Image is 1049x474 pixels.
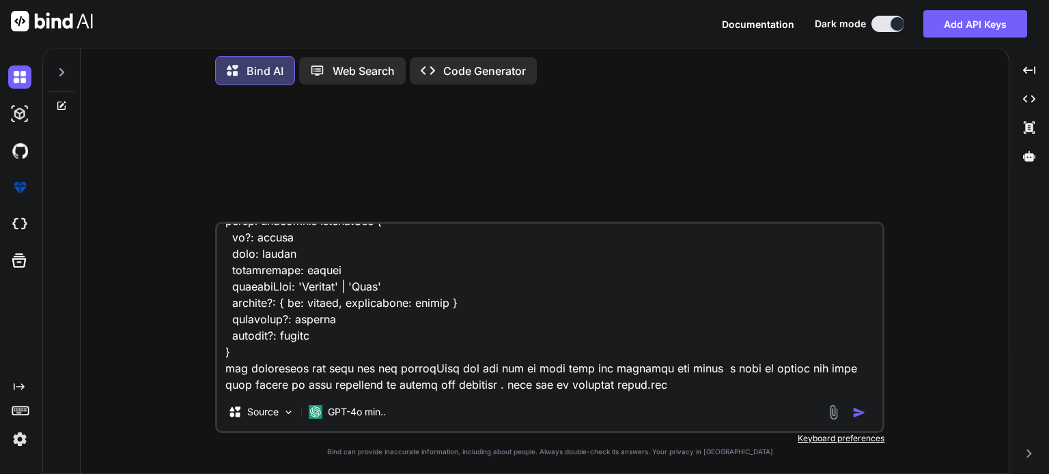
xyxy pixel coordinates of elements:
[309,405,322,419] img: GPT-4o mini
[217,224,882,393] textarea: lorem ipsu dolo si ametcons.adi <elitse doei="te" incid> utlabo etdo { MagnaaLiqua } enim '#admin...
[8,139,31,162] img: githubDark
[815,17,866,31] span: Dark mode
[443,63,526,79] p: Code Generator
[8,428,31,451] img: settings
[247,405,279,419] p: Source
[8,102,31,125] img: darkAi-studio
[826,404,841,420] img: attachment
[8,213,31,236] img: cloudideIcon
[722,18,794,30] span: Documentation
[722,17,794,31] button: Documentation
[215,447,884,457] p: Bind can provide inaccurate information, including about people. Always double-check its answers....
[923,10,1027,38] button: Add API Keys
[247,63,283,79] p: Bind AI
[8,176,31,199] img: premium
[852,406,866,419] img: icon
[8,65,31,89] img: darkChat
[283,406,294,418] img: Pick Models
[328,405,386,419] p: GPT-4o min..
[11,11,93,31] img: Bind AI
[333,63,395,79] p: Web Search
[215,433,884,444] p: Keyboard preferences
